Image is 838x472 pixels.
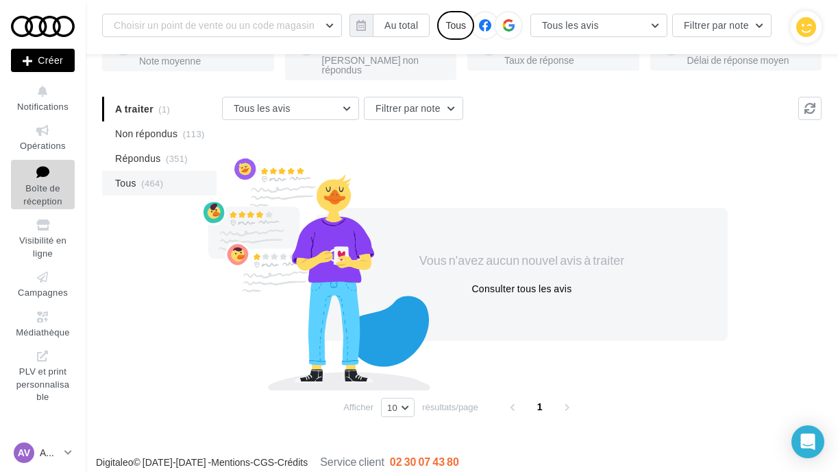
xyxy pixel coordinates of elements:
[320,455,384,468] span: Service client
[529,396,551,418] span: 1
[115,127,177,141] span: Non répondus
[504,56,628,65] div: Taux de réponse
[115,176,136,190] span: Tous
[114,19,315,31] span: Choisir un point de vente ou un code magasin
[183,128,205,139] span: (113)
[322,56,446,75] div: [PERSON_NAME] non répondus
[422,401,478,414] span: résultats/page
[11,120,75,154] a: Opérations
[115,152,161,165] span: Répondus
[20,140,66,151] span: Opérations
[349,14,430,37] button: Au total
[23,182,62,206] span: Boîte de réception
[18,287,68,298] span: Campagnes
[18,446,30,460] span: AV
[11,307,75,340] a: Médiathèque
[373,14,430,37] button: Au total
[437,11,474,40] div: Tous
[387,402,397,413] span: 10
[11,49,75,72] div: Nouvelle campagne
[278,456,308,468] a: Crédits
[11,215,75,261] a: Visibilité en ligne
[11,440,75,466] a: AV Audi [PERSON_NAME]
[40,446,59,460] p: Audi [PERSON_NAME]
[96,456,133,468] a: Digitaleo
[141,178,163,189] span: (464)
[404,252,640,270] div: Vous n'avez aucun nouvel avis à traiter
[11,81,75,115] button: Notifications
[466,281,577,297] button: Consulter tous les avis
[222,97,359,120] button: Tous les avis
[139,56,263,66] div: Note moyenne
[211,456,250,468] a: Mentions
[390,455,459,468] span: 02 30 07 43 80
[343,401,373,414] span: Afficher
[530,14,667,37] button: Tous les avis
[19,235,66,259] span: Visibilité en ligne
[11,267,75,300] a: Campagnes
[96,456,459,468] span: © [DATE]-[DATE] - - -
[542,19,599,31] span: Tous les avis
[791,425,824,458] div: Open Intercom Messenger
[672,14,772,37] button: Filtrer par note
[11,49,75,72] button: Créer
[254,456,274,468] a: CGS
[16,363,70,402] span: PLV et print personnalisable
[166,153,188,164] span: (351)
[381,398,415,417] button: 10
[17,101,69,112] span: Notifications
[11,160,75,210] a: Boîte de réception
[16,327,70,338] span: Médiathèque
[11,346,75,405] a: PLV et print personnalisable
[364,97,463,120] button: Filtrer par note
[687,56,811,65] div: Délai de réponse moyen
[234,102,291,114] span: Tous les avis
[102,14,342,37] button: Choisir un point de vente ou un code magasin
